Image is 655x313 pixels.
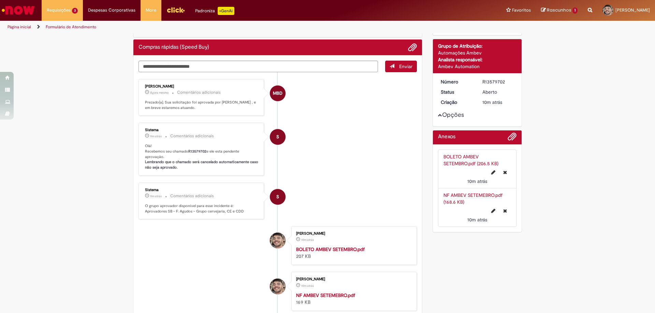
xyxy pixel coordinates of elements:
button: Adicionar anexos [408,43,417,52]
a: Página inicial [8,24,31,30]
b: Lembrando que o chamado será cancelado automaticamente caso não seja aprovado. [145,159,259,170]
div: 169 KB [296,292,410,306]
img: click_logo_yellow_360x200.png [166,5,185,15]
div: System [270,189,286,205]
time: 30/09/2025 08:28:50 [150,194,162,198]
a: BOLETO AMBEV SETEMBRO.pdf (206.5 KB) [443,154,498,167]
a: Formulário de Atendimento [46,24,96,30]
b: R13579702 [188,149,206,154]
span: 10m atrás [301,238,314,242]
time: 30/09/2025 08:27:38 [301,238,314,242]
p: Prezado(a), Sua solicitação foi aprovada por [PERSON_NAME] , e em breve estaremos atuando. [145,100,259,110]
div: Automações Ambev [438,49,517,56]
a: NF AMBEV SETEMEBRO.pdf (168.6 KB) [443,192,503,205]
a: BOLETO AMBEV SETEMBRO.pdf [296,246,365,252]
div: 207 KB [296,246,410,260]
div: Sistema [145,188,259,192]
span: S [276,129,279,145]
span: S [276,189,279,205]
small: Comentários adicionais [170,193,214,199]
div: R13579702 [482,78,514,85]
span: Rascunhos [547,7,571,13]
span: Despesas Corporativas [88,7,135,14]
div: Lucas Guilhoto Silva [270,233,286,248]
span: Enviar [399,63,412,69]
time: 30/09/2025 08:28:52 [150,134,162,138]
span: 9m atrás [150,194,162,198]
span: 9m atrás [150,134,162,138]
dt: Status [436,89,478,95]
div: Grupo de Atribuição: [438,43,517,49]
span: MBD [273,85,282,101]
div: Mauricio Brum Dos Santos [270,85,286,101]
div: [PERSON_NAME] [296,232,410,236]
div: Sistema [145,128,259,132]
span: More [146,7,156,14]
div: Aberto [482,89,514,95]
img: ServiceNow [1,3,36,17]
span: 1 [572,7,578,14]
a: NF AMBEV SETEMEBRO.pdf [296,292,355,298]
button: Editar nome de arquivo BOLETO AMBEV SETEMBRO.pdf [487,167,499,178]
p: +GenAi [218,7,234,15]
small: Comentários adicionais [170,133,214,139]
button: Excluir NF AMBEV SETEMEBRO.pdf [499,205,511,216]
div: Analista responsável: [438,56,517,63]
time: 30/09/2025 08:28:40 [482,99,502,105]
div: [PERSON_NAME] [296,277,410,281]
div: Ambev Automation [438,63,517,70]
textarea: Digite sua mensagem aqui... [139,61,378,72]
span: 10m atrás [467,178,487,184]
span: 10m atrás [467,217,487,223]
time: 30/09/2025 08:27:38 [467,178,487,184]
div: Lucas Guilhoto Silva [270,279,286,294]
time: 30/09/2025 08:38:19 [150,91,169,95]
dt: Criação [436,99,478,106]
span: 10m atrás [301,284,314,288]
div: System [270,129,286,145]
span: 3 [72,8,78,14]
div: Padroniza [195,7,234,15]
ul: Trilhas de página [5,21,432,33]
div: [PERSON_NAME] [145,84,259,89]
span: [PERSON_NAME] [615,7,650,13]
button: Excluir BOLETO AMBEV SETEMBRO.pdf [499,167,511,178]
button: Enviar [385,61,417,72]
button: Adicionar anexos [508,132,516,144]
small: Comentários adicionais [177,90,221,95]
dt: Número [436,78,478,85]
button: Editar nome de arquivo NF AMBEV SETEMEBRO.pdf [487,205,499,216]
time: 30/09/2025 08:27:32 [467,217,487,223]
div: 30/09/2025 08:28:40 [482,99,514,106]
h2: Anexos [438,134,455,140]
span: Agora mesmo [150,91,169,95]
p: Olá! Recebemos seu chamado e ele esta pendente aprovação. [145,143,259,170]
p: O grupo aprovador disponível para esse incidente é: Aprovadores SB - F. Agudos - Grupo cervejaria... [145,203,259,214]
span: Favoritos [512,7,531,14]
a: Rascunhos [541,7,578,14]
h2: Compras rápidas (Speed Buy) Histórico de tíquete [139,44,209,50]
span: Requisições [47,7,71,14]
span: 10m atrás [482,99,502,105]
